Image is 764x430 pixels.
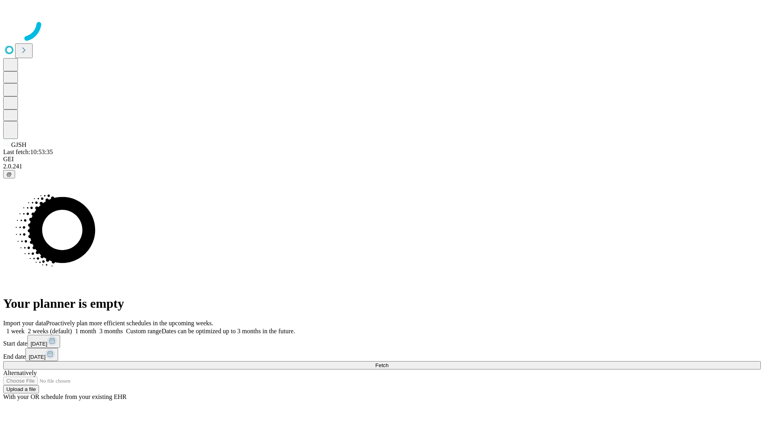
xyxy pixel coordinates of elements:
[375,362,388,368] span: Fetch
[126,328,162,334] span: Custom range
[6,171,12,177] span: @
[46,320,213,326] span: Proactively plan more efficient schedules in the upcoming weeks.
[3,296,761,311] h1: Your planner is empty
[25,348,58,361] button: [DATE]
[3,320,46,326] span: Import your data
[31,341,47,347] span: [DATE]
[3,385,39,393] button: Upload a file
[6,328,25,334] span: 1 week
[3,170,15,178] button: @
[27,335,60,348] button: [DATE]
[99,328,123,334] span: 3 months
[3,369,37,376] span: Alternatively
[3,156,761,163] div: GEI
[75,328,96,334] span: 1 month
[3,149,53,155] span: Last fetch: 10:53:35
[3,348,761,361] div: End date
[11,141,26,148] span: GJSH
[3,163,761,170] div: 2.0.241
[162,328,295,334] span: Dates can be optimized up to 3 months in the future.
[3,361,761,369] button: Fetch
[29,354,45,360] span: [DATE]
[3,393,127,400] span: With your OR schedule from your existing EHR
[28,328,72,334] span: 2 weeks (default)
[3,335,761,348] div: Start date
